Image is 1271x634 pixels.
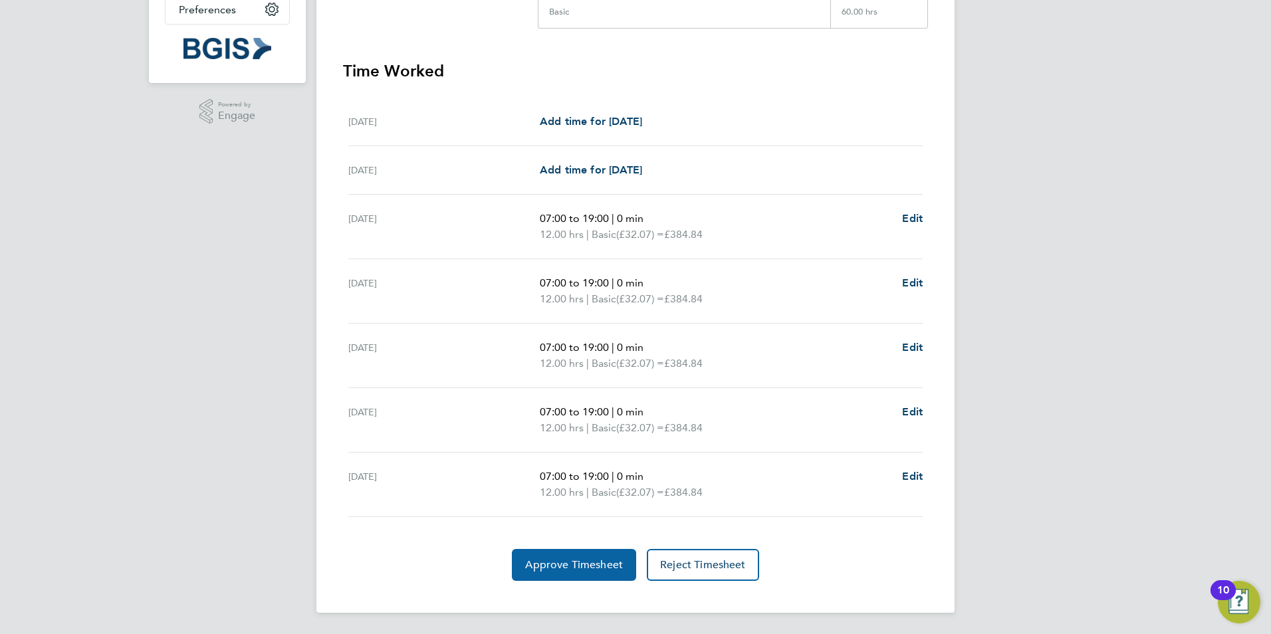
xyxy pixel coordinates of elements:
div: [DATE] [348,340,540,371]
a: Add time for [DATE] [540,162,642,178]
span: Add time for [DATE] [540,115,642,128]
div: 10 [1217,590,1229,607]
span: (£32.07) = [616,228,664,241]
div: [DATE] [348,469,540,500]
a: Edit [902,404,923,420]
span: Reject Timesheet [660,558,746,572]
span: Powered by [218,99,255,110]
span: Edit [902,276,923,289]
span: 07:00 to 19:00 [540,341,609,354]
span: 12.00 hrs [540,292,584,305]
span: Basic [592,484,616,500]
span: 07:00 to 19:00 [540,405,609,418]
span: 12.00 hrs [540,228,584,241]
button: Reject Timesheet [647,549,759,581]
a: Edit [902,469,923,484]
span: 07:00 to 19:00 [540,276,609,289]
span: £384.84 [664,486,703,498]
span: Approve Timesheet [525,558,623,572]
a: Edit [902,275,923,291]
span: | [612,212,614,225]
span: £384.84 [664,421,703,434]
span: | [612,276,614,289]
span: 12.00 hrs [540,357,584,370]
div: [DATE] [348,275,540,307]
span: 0 min [617,212,643,225]
span: | [586,357,589,370]
span: (£32.07) = [616,357,664,370]
span: 0 min [617,341,643,354]
div: 60.00 hrs [830,7,927,28]
div: [DATE] [348,211,540,243]
span: Basic [592,420,616,436]
span: Basic [592,227,616,243]
span: | [612,405,614,418]
span: Engage [218,110,255,122]
img: bgis-logo-retina.png [183,38,271,59]
span: Edit [902,341,923,354]
a: Go to home page [165,38,290,59]
span: £384.84 [664,357,703,370]
button: Open Resource Center, 10 new notifications [1218,581,1260,623]
span: 07:00 to 19:00 [540,212,609,225]
span: 12.00 hrs [540,421,584,434]
span: Add time for [DATE] [540,163,642,176]
span: (£32.07) = [616,421,664,434]
span: | [586,228,589,241]
h3: Time Worked [343,60,928,82]
a: Edit [902,211,923,227]
span: | [586,421,589,434]
div: Basic [549,7,569,17]
span: | [586,486,589,498]
span: 0 min [617,276,643,289]
span: (£32.07) = [616,486,664,498]
span: (£32.07) = [616,292,664,305]
span: 07:00 to 19:00 [540,470,609,482]
span: Basic [592,291,616,307]
span: Preferences [179,3,236,16]
span: Basic [592,356,616,371]
span: | [612,341,614,354]
span: Edit [902,405,923,418]
span: | [586,292,589,305]
div: [DATE] [348,404,540,436]
button: Approve Timesheet [512,549,636,581]
span: £384.84 [664,292,703,305]
div: [DATE] [348,162,540,178]
span: | [612,470,614,482]
span: 12.00 hrs [540,486,584,498]
span: Edit [902,470,923,482]
a: Add time for [DATE] [540,114,642,130]
a: Edit [902,340,923,356]
a: Powered byEngage [199,99,256,124]
div: [DATE] [348,114,540,130]
span: Edit [902,212,923,225]
span: 0 min [617,405,643,418]
span: £384.84 [664,228,703,241]
span: 0 min [617,470,643,482]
